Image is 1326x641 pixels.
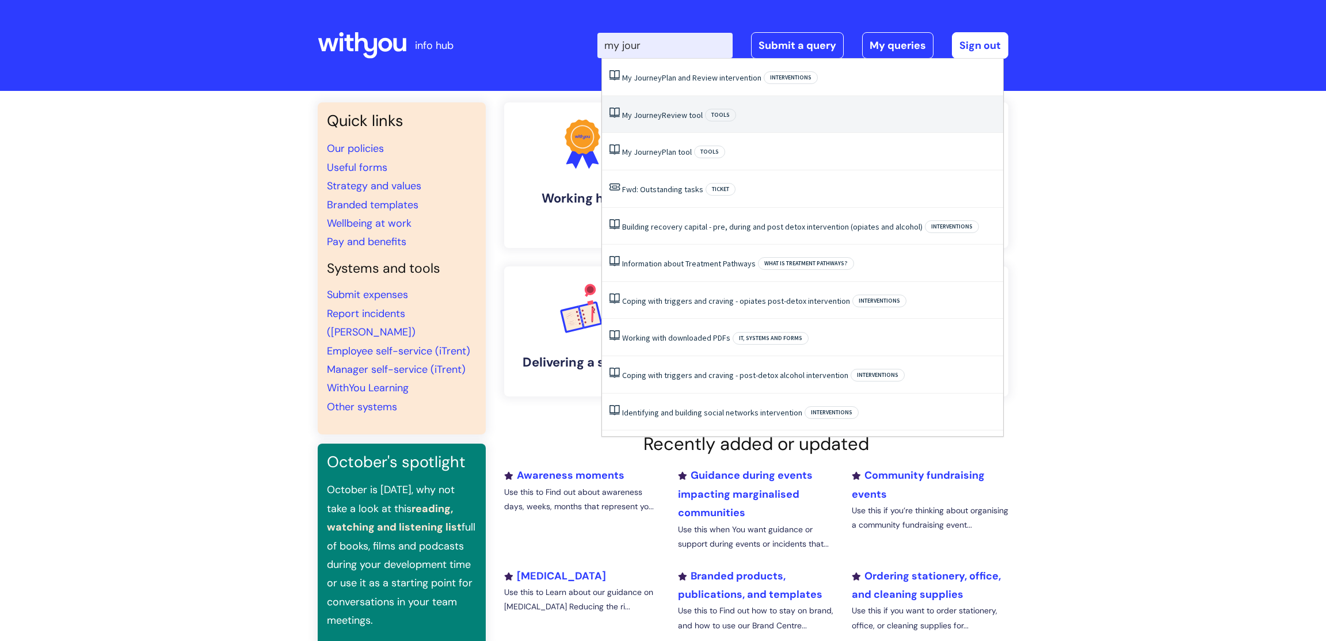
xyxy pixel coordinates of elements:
a: Ordering stationery, office, and cleaning supplies [852,569,1001,601]
p: info hub [415,36,454,55]
p: Use this to Find out how to stay on brand, and how to use our Brand Centre... [678,604,835,632]
a: Sign out [952,32,1008,59]
p: Use this if you want to order stationery, office, or cleaning supplies for... [852,604,1008,632]
h4: Systems and tools [327,261,477,277]
a: Awareness moments [504,468,624,482]
a: Coping with triggers and craving - post-detox alcohol intervention [622,370,848,380]
span: Journey [634,147,662,157]
a: Branded products, publications, and templates [678,569,822,601]
span: My [622,147,632,157]
a: Delivering a service [504,266,661,396]
h3: Quick links [327,112,477,130]
a: My JourneyPlan and Review intervention [622,73,761,83]
span: Journey [634,110,662,120]
a: Submit expenses [327,288,408,302]
a: WithYou Learning [327,381,409,395]
p: Use this to Learn about our guidance on [MEDICAL_DATA] Reducing the ri... [504,585,661,614]
a: Employee self-service (iTrent) [327,344,470,358]
a: Other systems [327,400,397,414]
span: Interventions [852,295,906,307]
p: Use this if you’re thinking about organising a community fundraising event... [852,503,1008,532]
span: Interventions [851,369,905,381]
span: My [622,110,632,120]
h3: October's spotlight [327,453,477,471]
span: IT, systems and forms [733,332,809,345]
span: Interventions [764,71,818,84]
span: Tools [705,109,736,121]
a: Useful forms [327,161,387,174]
a: Guidance during events impacting marginalised communities [678,468,813,520]
span: Journey [634,73,662,83]
input: Search [597,33,733,58]
a: Coping with triggers and craving - opiates post-detox intervention [622,296,850,306]
h2: Recently added or updated [504,433,1008,455]
div: | - [597,32,1008,59]
span: Interventions [805,406,859,419]
a: Manager self-service (iTrent) [327,363,466,376]
a: Branded templates [327,198,418,212]
a: Report incidents ([PERSON_NAME]) [327,307,416,339]
span: Ticket [706,183,736,196]
a: Community fundraising events [852,468,985,501]
span: Tools [694,146,725,158]
a: Information about Treatment Pathways [622,258,756,269]
p: Use this to Find out about awareness days, weeks, months that represent yo... [504,485,661,514]
a: Pay and benefits [327,235,406,249]
a: Strategy and values [327,179,421,193]
a: Working here [504,102,661,248]
a: Working with downloaded PDFs [622,333,730,343]
span: Interventions [925,220,979,233]
a: Wellbeing at work [327,216,411,230]
h4: Working here [513,191,651,206]
a: [MEDICAL_DATA] [504,569,606,583]
span: What is Treatment Pathways? [758,257,854,270]
a: Submit a query [751,32,844,59]
a: My JourneyReview tool [622,110,703,120]
p: Use this when You want guidance or support during events or incidents that... [678,522,835,551]
span: My [622,73,632,83]
a: Identifying and building social networks intervention [622,407,802,418]
h4: Delivering a service [513,355,651,370]
a: Our policies [327,142,384,155]
a: My JourneyPlan tool [622,147,692,157]
a: Building recovery capital - pre, during and post detox intervention (opiates and alcohol) [622,222,923,232]
p: October is [DATE], why not take a look at this full of books, films and podcasts during your deve... [327,480,477,629]
a: Fwd: Outstanding tasks [622,184,703,194]
a: My queries [862,32,933,59]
